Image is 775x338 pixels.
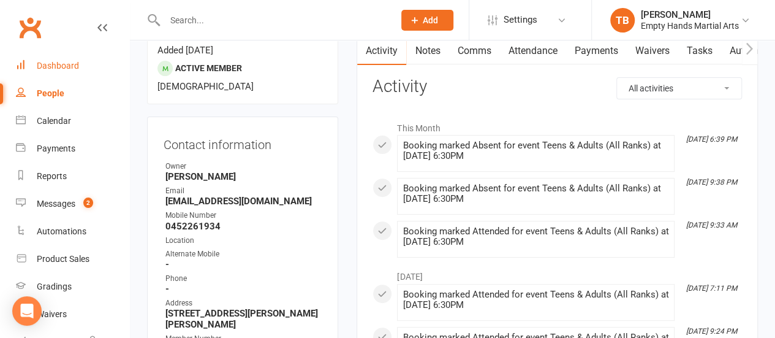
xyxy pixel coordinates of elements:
div: Gradings [37,282,72,291]
div: Booking marked Attended for event Teens & Adults (All Ranks) at [DATE] 6:30PM [403,290,669,310]
div: Automations [37,226,86,236]
div: Messages [37,199,75,209]
div: Mobile Number [165,210,322,221]
strong: 0452261934 [165,221,322,232]
a: Reports [16,163,129,190]
a: People [16,80,129,107]
div: Payments [37,144,75,153]
div: Alternate Mobile [165,248,322,260]
strong: [STREET_ADDRESS][PERSON_NAME][PERSON_NAME] [165,308,322,330]
div: Phone [165,273,322,285]
div: Booking marked Attended for event Teens & Adults (All Ranks) at [DATE] 6:30PM [403,226,669,247]
i: [DATE] 9:38 PM [686,178,737,186]
div: Location [165,235,322,247]
div: Booking marked Absent for event Teens & Adults (All Ranks) at [DATE] 6:30PM [403,140,669,161]
div: Product Sales [37,254,89,264]
a: Dashboard [16,52,129,80]
i: [DATE] 9:33 AM [686,221,737,229]
li: This Month [372,115,742,135]
i: [DATE] 9:24 PM [686,327,737,336]
a: Messages 2 [16,190,129,218]
span: [DEMOGRAPHIC_DATA] [157,81,254,92]
a: Tasks [678,37,720,65]
div: Booking marked Absent for event Teens & Adults (All Ranks) at [DATE] 6:30PM [403,183,669,204]
div: TB [610,8,635,33]
h3: Contact information [164,133,322,152]
div: Owner [165,161,322,172]
div: Dashboard [37,61,79,71]
a: Gradings [16,273,129,301]
li: [DATE] [372,264,742,283]
i: [DATE] 7:11 PM [686,284,737,293]
a: Clubworx [15,12,45,43]
a: Waivers [16,301,129,328]
a: Notes [406,37,448,65]
a: Product Sales [16,245,129,273]
input: Search... [161,12,386,29]
span: 2 [83,198,93,208]
div: Calendar [37,116,71,126]
div: Empty Hands Martial Arts [641,20,739,31]
strong: - [165,259,322,270]
div: People [37,88,64,98]
span: Settings [504,6,537,34]
a: Payments [16,135,129,163]
div: Address [165,298,322,309]
a: Attendance [499,37,565,65]
div: [PERSON_NAME] [641,9,739,20]
a: Automations [16,218,129,245]
strong: [EMAIL_ADDRESS][DOMAIN_NAME] [165,196,322,207]
div: Reports [37,171,67,181]
div: Open Intercom Messenger [12,296,42,326]
strong: - [165,283,322,294]
time: Added [DATE] [157,45,213,56]
a: Payments [565,37,626,65]
a: Waivers [626,37,678,65]
span: Add [423,15,438,25]
span: Active member [175,63,242,73]
button: Add [401,10,453,31]
i: [DATE] 6:39 PM [686,135,737,144]
h3: Activity [372,77,742,96]
div: Email [165,185,322,197]
a: Activity [357,37,406,65]
div: Waivers [37,309,67,319]
a: Calendar [16,107,129,135]
strong: [PERSON_NAME] [165,171,322,182]
a: Comms [448,37,499,65]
